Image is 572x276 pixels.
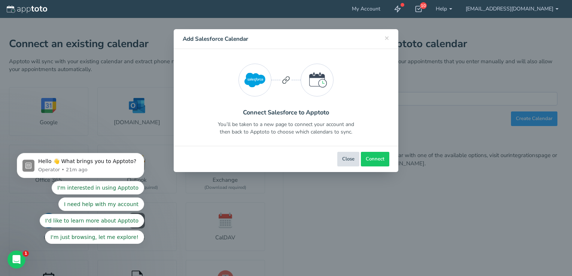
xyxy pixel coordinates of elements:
span: × [384,33,389,43]
button: Connect [361,152,389,166]
iframe: Intercom live chat [7,251,25,269]
span: 1 [23,251,29,257]
h4: Add Salesforce Calendar [183,35,389,43]
p: You’ll be taken to a new page to connect your account and then back to Apptoto to choose which ca... [218,121,354,136]
span: Connect [366,156,384,163]
h2: Connect Salesforce to Apptoto [243,109,329,116]
button: Close [337,152,359,166]
iframe: Intercom notifications message [6,149,155,248]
